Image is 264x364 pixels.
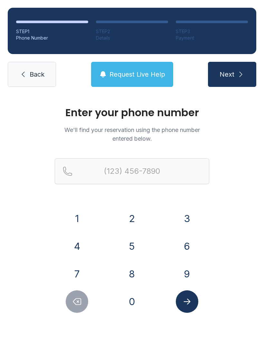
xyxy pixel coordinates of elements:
[55,107,209,118] h1: Enter your phone number
[176,290,198,313] button: Submit lookup form
[176,207,198,230] button: 3
[55,126,209,143] p: We'll find your reservation using the phone number entered below.
[16,35,88,41] div: Phone Number
[121,207,143,230] button: 2
[220,70,234,79] span: Next
[176,263,198,285] button: 9
[176,28,248,35] div: STEP 3
[96,35,168,41] div: Details
[66,290,88,313] button: Delete number
[30,70,44,79] span: Back
[176,35,248,41] div: Payment
[96,28,168,35] div: STEP 2
[121,235,143,257] button: 5
[121,290,143,313] button: 0
[55,158,209,184] input: Reservation phone number
[109,70,165,79] span: Request Live Help
[66,263,88,285] button: 7
[176,235,198,257] button: 6
[66,207,88,230] button: 1
[121,263,143,285] button: 8
[16,28,88,35] div: STEP 1
[66,235,88,257] button: 4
